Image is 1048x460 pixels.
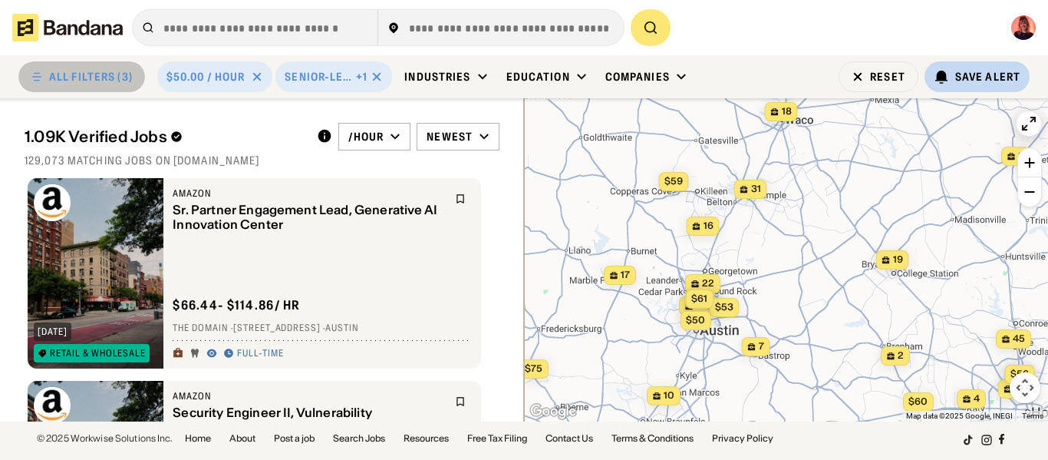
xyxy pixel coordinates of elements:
[173,187,446,200] div: Amazon
[25,154,499,167] div: 129,073 matching jobs on [DOMAIN_NAME]
[50,349,146,358] div: Retail & Wholesale
[173,203,446,232] div: Sr. Partner Engagement Lead, Generative AI Innovation Center
[703,220,713,233] span: 16
[404,70,470,84] div: Industries
[229,434,255,443] a: About
[333,434,385,443] a: Search Jobs
[611,434,694,443] a: Terms & Conditions
[173,297,300,313] div: $ 66.44 - $114.86 / hr
[664,389,674,402] span: 10
[712,434,773,443] a: Privacy Policy
[702,277,714,290] span: 22
[285,70,353,84] div: Senior-Level
[1010,368,1028,379] span: $56
[870,71,905,82] div: Reset
[664,175,682,187] span: $59
[525,362,542,374] span: $75
[714,301,733,313] span: $53
[348,130,384,144] div: /hour
[34,184,71,221] img: Amazon logo
[25,177,499,422] div: grid
[166,70,246,84] div: $50.00 / hour
[758,340,763,353] span: 7
[974,392,980,405] span: 4
[274,434,315,443] a: Post a job
[1018,150,1024,163] span: 2
[898,349,904,362] span: 2
[49,71,133,82] div: ALL FILTERS (3)
[506,70,570,84] div: Education
[427,130,473,144] div: Newest
[173,405,446,435] div: Security Engineer II, Vulnerability Management and Response - Strategic Enablement
[621,269,630,282] span: 17
[605,70,670,84] div: Companies
[686,314,705,326] span: $50
[38,327,68,336] div: [DATE]
[906,412,1013,420] span: Map data ©2025 Google, INEGI
[691,293,707,304] span: $61
[545,434,593,443] a: Contact Us
[1010,372,1040,403] button: Map camera controls
[467,434,527,443] a: Free Tax Filing
[237,348,284,360] div: Full-time
[1013,333,1025,346] span: 45
[185,434,211,443] a: Home
[356,70,367,84] div: +1
[173,390,446,402] div: Amazon
[892,253,902,266] span: 19
[750,183,760,196] span: 31
[404,434,449,443] a: Resources
[781,105,791,118] span: 18
[25,127,305,146] div: 1.09K Verified Jobs
[12,14,123,41] img: Bandana logotype
[528,402,578,422] img: Google
[34,387,71,424] img: Amazon logo
[1011,15,1036,40] img: Profile photo
[1022,412,1043,420] a: Terms (opens in new tab)
[528,402,578,422] a: Open this area in Google Maps (opens a new window)
[173,323,472,335] div: The Domain · [STREET_ADDRESS] · Austin
[955,70,1020,84] div: Save Alert
[37,434,173,443] div: © 2025 Workwise Solutions Inc.
[908,395,928,407] span: $60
